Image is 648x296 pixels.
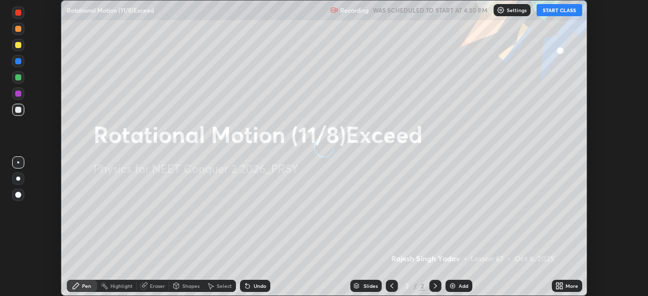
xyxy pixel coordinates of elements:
div: Highlight [110,283,133,288]
button: START CLASS [537,4,582,16]
p: Rotational Motion (11/8)Exceed [67,6,154,14]
div: 2 [419,281,425,290]
div: Pen [82,283,91,288]
div: / [414,283,417,289]
div: Select [217,283,232,288]
img: recording.375f2c34.svg [330,6,338,14]
p: Recording [340,7,369,14]
div: 2 [402,283,412,289]
div: Add [459,283,468,288]
h5: WAS SCHEDULED TO START AT 4:30 PM [373,6,488,15]
img: add-slide-button [449,282,457,290]
div: More [565,283,578,288]
div: Slides [363,283,378,288]
div: Eraser [150,283,165,288]
div: Undo [254,283,266,288]
img: class-settings-icons [497,6,505,14]
p: Settings [507,8,526,13]
div: Shapes [182,283,199,288]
